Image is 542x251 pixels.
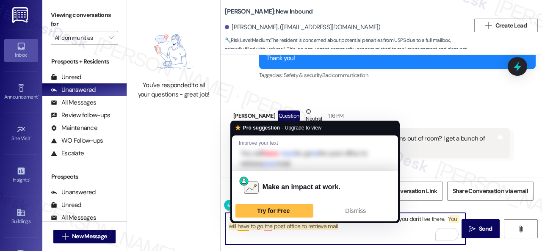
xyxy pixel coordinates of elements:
[38,93,39,99] span: •
[225,213,465,245] textarea: To enrich screen reader interactions, please activate Accessibility in Grammarly extension settings
[453,187,528,196] span: Share Conversation via email
[495,21,527,30] span: Create Lead
[51,213,96,222] div: All Messages
[259,69,536,81] div: Tagged as:
[29,176,30,182] span: •
[379,187,437,196] span: Get Conversation Link
[225,7,312,16] b: [PERSON_NAME]: New Inbound
[62,233,69,240] i: 
[51,73,81,82] div: Unread
[51,124,97,132] div: Maintenance
[109,34,113,41] i: 
[51,149,84,158] div: Escalate
[51,136,103,145] div: WO Follow-ups
[51,8,118,31] label: Viewing conversations for
[233,107,510,128] div: [PERSON_NAME]
[30,134,32,140] span: •
[322,72,368,79] span: Bad communication
[55,31,105,44] input: All communities
[136,81,211,99] div: You've responded to all your questions - great job!
[225,36,470,63] span: : The resident is concerned about potential penalties from USPS due to a full mailbox, primarily ...
[4,122,38,145] a: Site Visit •
[373,182,442,201] button: Get Conversation Link
[304,107,324,125] div: Neutral
[326,111,343,120] div: 1:16 PM
[284,72,322,79] span: Safety & security ,
[51,98,96,107] div: All Messages
[42,172,127,181] div: Prospects
[462,219,500,238] button: Send
[4,164,38,187] a: Insights •
[51,201,81,210] div: Unread
[474,19,538,32] button: Create Lead
[278,110,300,121] div: Question
[517,226,524,232] i: 
[225,23,381,32] div: [PERSON_NAME]. ([EMAIL_ADDRESS][DOMAIN_NAME])
[51,111,110,120] div: Review follow-ups
[51,188,96,197] div: Unanswered
[140,27,207,77] img: empty-state
[479,224,492,233] span: Send
[485,22,492,29] i: 
[42,57,127,66] div: Prospects + Residents
[225,37,270,44] strong: 🔧 Risk Level: Medium
[72,232,107,241] span: New Message
[4,39,38,62] a: Inbox
[12,7,30,23] img: ResiDesk Logo
[469,226,476,232] i: 
[51,86,96,94] div: Unanswered
[53,230,116,243] button: New Message
[447,182,534,201] button: Share Conversation via email
[4,205,38,228] a: Buildings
